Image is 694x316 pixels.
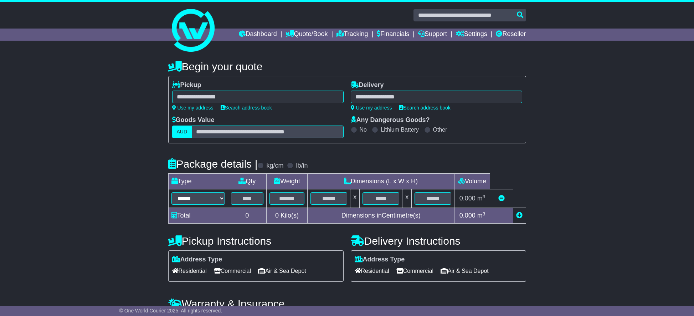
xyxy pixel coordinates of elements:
td: x [402,189,412,208]
td: Type [168,174,228,189]
td: Dimensions in Centimetre(s) [308,208,454,224]
a: Reseller [496,29,526,41]
a: Support [418,29,447,41]
span: Commercial [396,265,433,276]
a: Quote/Book [286,29,328,41]
a: Dashboard [239,29,277,41]
span: © One World Courier 2025. All rights reserved. [119,308,222,314]
label: Address Type [355,256,405,264]
td: Weight [266,174,307,189]
span: Air & Sea Depot [441,265,489,276]
h4: Package details | [168,158,258,170]
h4: Delivery Instructions [351,235,526,247]
sup: 3 [483,194,485,199]
a: Search address book [221,105,272,111]
td: Volume [454,174,490,189]
td: Qty [228,174,266,189]
span: 0 [275,212,279,219]
a: Remove this item [498,195,505,202]
label: Goods Value [172,116,215,124]
h4: Begin your quote [168,61,526,72]
span: m [477,195,485,202]
label: Pickup [172,81,201,89]
span: Air & Sea Depot [258,265,306,276]
span: Residential [355,265,389,276]
a: Use my address [172,105,214,111]
span: Commercial [214,265,251,276]
span: Residential [172,265,207,276]
label: No [360,126,367,133]
label: AUD [172,126,192,138]
span: m [477,212,485,219]
a: Use my address [351,105,392,111]
h4: Warranty & Insurance [168,298,526,310]
span: 0.000 [459,195,475,202]
label: lb/in [296,162,308,170]
h4: Pickup Instructions [168,235,344,247]
span: 0.000 [459,212,475,219]
sup: 3 [483,211,485,216]
td: Dimensions (L x W x H) [308,174,454,189]
label: Delivery [351,81,384,89]
label: Address Type [172,256,222,264]
a: Settings [456,29,487,41]
a: Search address book [399,105,451,111]
td: Total [168,208,228,224]
td: 0 [228,208,266,224]
label: Any Dangerous Goods? [351,116,430,124]
label: Other [433,126,447,133]
label: Lithium Battery [381,126,419,133]
a: Add new item [516,212,523,219]
td: x [350,189,360,208]
a: Financials [377,29,409,41]
label: kg/cm [266,162,283,170]
a: Tracking [336,29,368,41]
td: Kilo(s) [266,208,307,224]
